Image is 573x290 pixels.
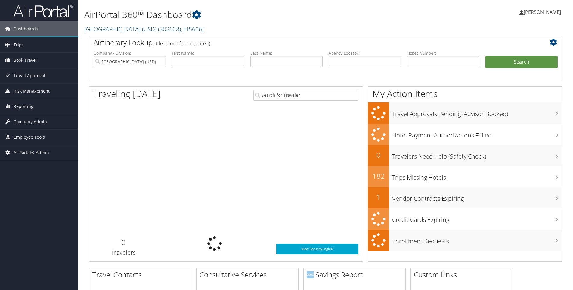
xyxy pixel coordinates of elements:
span: Book Travel [14,53,37,68]
a: 182Trips Missing Hotels [368,166,562,187]
span: Company Admin [14,114,47,129]
a: Hotel Payment Authorizations Failed [368,124,562,145]
h2: 1 [368,192,389,202]
span: Trips [14,37,24,52]
h2: 182 [368,171,389,181]
a: View SecurityLogic® [276,244,358,254]
h1: Traveling [DATE] [94,87,160,100]
input: Search for Traveler [253,90,358,101]
span: [PERSON_NAME] [524,9,561,15]
h1: AirPortal 360™ Dashboard [84,8,406,21]
span: Employee Tools [14,130,45,145]
a: 0Travelers Need Help (Safety Check) [368,145,562,166]
img: domo-logo.png [307,271,314,278]
h3: Enrollment Requests [392,234,562,245]
span: AirPortal® Admin [14,145,49,160]
a: [GEOGRAPHIC_DATA] (USD) [84,25,204,33]
h2: 0 [94,237,153,247]
h2: Custom Links [414,270,513,280]
a: [PERSON_NAME] [519,3,567,21]
img: airportal-logo.png [13,4,73,18]
button: Search [485,56,558,68]
span: Risk Management [14,84,50,99]
a: Enrollment Requests [368,230,562,251]
label: First Name: [172,50,244,56]
h2: 0 [368,150,389,160]
h2: Travel Contacts [92,270,191,280]
h1: My Action Items [368,87,562,100]
label: Last Name: [250,50,323,56]
label: Company - Division: [94,50,166,56]
h2: Savings Report [307,270,405,280]
h3: Travel Approvals Pending (Advisor Booked) [392,107,562,118]
span: ( 302028 ) [158,25,181,33]
h3: Travelers [94,248,153,257]
span: Dashboards [14,21,38,36]
span: , [ 45606 ] [181,25,204,33]
h3: Trips Missing Hotels [392,170,562,182]
span: Travel Approval [14,68,45,83]
label: Ticket Number: [407,50,479,56]
span: (at least one field required) [153,40,210,47]
a: 1Vendor Contracts Expiring [368,187,562,208]
h3: Hotel Payment Authorizations Failed [392,128,562,140]
label: Agency Locator: [329,50,401,56]
a: Credit Cards Expiring [368,208,562,230]
h3: Travelers Need Help (Safety Check) [392,149,562,161]
h3: Vendor Contracts Expiring [392,191,562,203]
h2: Consultative Services [200,270,298,280]
span: Reporting [14,99,33,114]
h2: Airtinerary Lookup [94,37,518,48]
h3: Credit Cards Expiring [392,213,562,224]
a: Travel Approvals Pending (Advisor Booked) [368,102,562,124]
